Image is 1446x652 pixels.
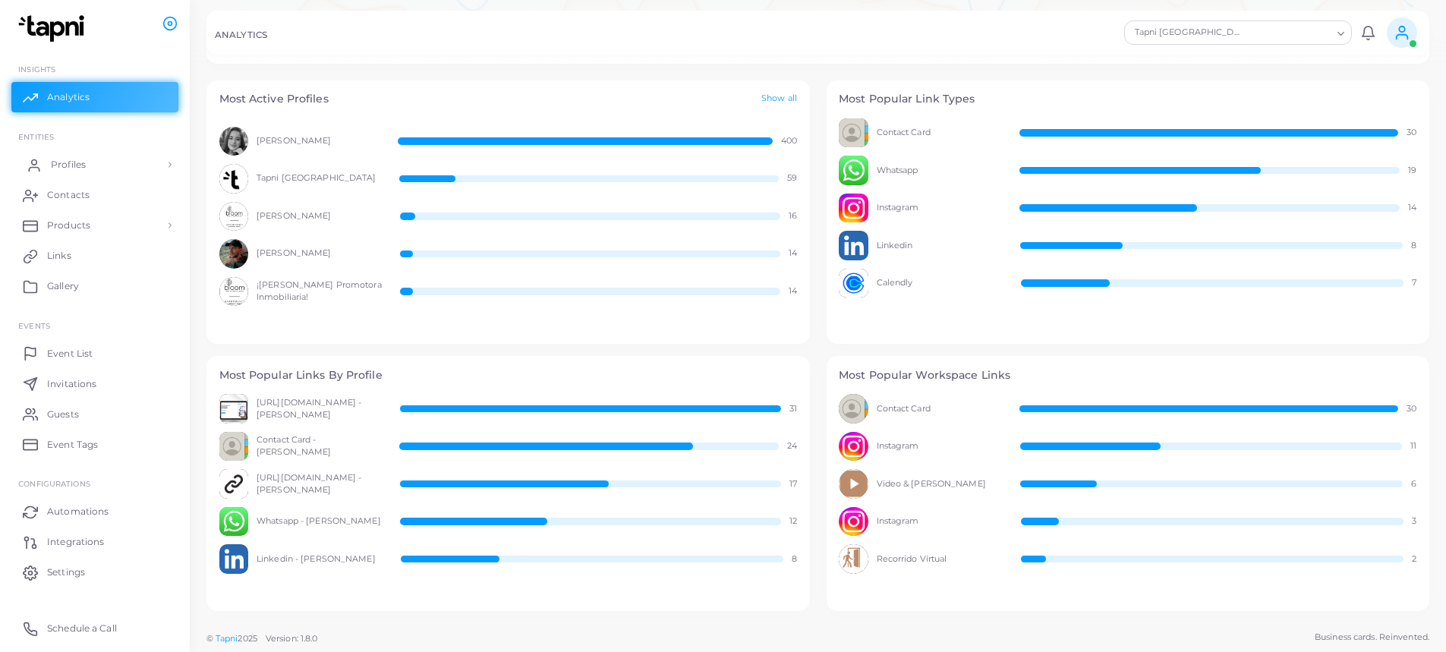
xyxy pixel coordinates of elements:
[839,432,868,461] img: avatar
[47,377,96,391] span: Invitations
[877,440,1004,452] span: Instagram
[789,515,797,528] span: 12
[789,210,797,222] span: 16
[219,432,249,461] img: avatar
[257,172,383,184] span: Tapni [GEOGRAPHIC_DATA]
[11,527,178,557] a: Integrations
[839,469,868,499] img: avatar
[11,180,178,210] a: Contacts
[839,507,868,537] img: avatar
[839,544,868,574] img: avatar
[1410,440,1416,452] span: 11
[1407,127,1416,139] span: 30
[215,30,267,40] h5: ANALYTICS
[18,65,55,74] span: INSIGHTS
[47,565,85,579] span: Settings
[47,347,93,361] span: Event List
[1408,202,1416,214] span: 14
[877,553,1004,565] span: Recorrido Virtual
[18,479,90,488] span: Configurations
[1244,24,1331,41] input: Search for option
[787,172,797,184] span: 59
[219,127,249,156] img: avatar
[219,277,249,307] img: avatar
[18,321,50,330] span: EVENTS
[47,438,98,452] span: Event Tags
[1133,25,1243,40] span: Tapni [GEOGRAPHIC_DATA]
[257,515,383,528] span: Whatsapp - [PERSON_NAME]
[1412,515,1416,528] span: 3
[257,434,383,458] span: Contact Card - [PERSON_NAME]
[219,369,798,382] h4: Most Popular Links By Profile
[1407,403,1416,415] span: 30
[839,369,1417,382] h4: Most Popular Workspace Links
[47,505,109,518] span: Automations
[257,135,381,147] span: [PERSON_NAME]
[877,403,1003,415] span: Contact Card
[47,279,79,293] span: Gallery
[11,557,178,587] a: Settings
[266,633,318,644] span: Version: 1.8.0
[206,632,317,645] span: ©
[219,239,249,269] img: avatar
[11,398,178,429] a: Guests
[877,277,1004,289] span: Calendly
[47,622,117,635] span: Schedule a Call
[18,132,54,141] span: ENTITIES
[1412,277,1416,289] span: 7
[216,633,238,644] a: Tapni
[14,14,98,43] img: logo
[219,469,249,499] img: avatar
[877,478,1004,490] span: Video & [PERSON_NAME]
[1411,478,1416,490] span: 6
[47,219,90,232] span: Products
[781,135,797,147] span: 400
[219,394,249,424] img: avatar
[257,472,383,496] span: [URL][DOMAIN_NAME] - [PERSON_NAME]
[787,440,797,452] span: 24
[839,394,868,424] img: avatar
[257,279,383,304] span: ¡[PERSON_NAME] Promotora Inmobiliaria!
[11,241,178,271] a: Links
[789,247,797,260] span: 14
[1124,20,1352,45] div: Search for option
[47,249,71,263] span: Links
[11,82,178,112] a: Analytics
[789,403,797,415] span: 31
[51,158,86,172] span: Profiles
[839,93,1417,106] h4: Most Popular Link Types
[877,240,1004,252] span: Linkedin
[219,164,249,194] img: avatar
[792,553,797,565] span: 8
[47,535,104,549] span: Integrations
[761,93,797,106] a: Show all
[11,210,178,241] a: Products
[11,429,178,459] a: Event Tags
[219,544,249,574] img: avatar
[11,613,178,644] a: Schedule a Call
[219,202,249,232] img: avatar
[257,247,383,260] span: [PERSON_NAME]
[1412,553,1416,565] span: 2
[47,90,90,104] span: Analytics
[839,231,868,260] img: avatar
[257,210,383,222] span: [PERSON_NAME]
[877,165,1003,177] span: Whatsapp
[1408,165,1416,177] span: 19
[1315,631,1429,644] span: Business cards. Reinvented.
[238,632,257,645] span: 2025
[877,202,1003,214] span: Instagram
[839,194,868,223] img: avatar
[877,515,1004,528] span: Instagram
[11,496,178,527] a: Automations
[839,269,868,298] img: avatar
[219,507,249,537] img: avatar
[47,188,90,202] span: Contacts
[257,553,384,565] span: Linkedin - [PERSON_NAME]
[11,271,178,301] a: Gallery
[11,338,178,368] a: Event List
[877,127,1003,139] span: Contact Card
[11,150,178,180] a: Profiles
[839,156,868,185] img: avatar
[11,368,178,398] a: Invitations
